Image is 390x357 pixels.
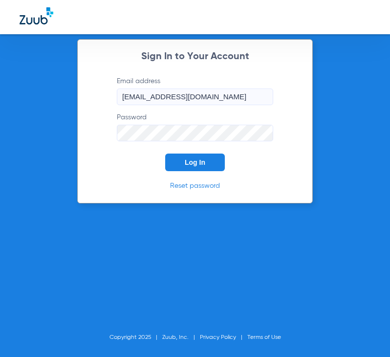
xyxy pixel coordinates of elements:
a: Privacy Policy [200,335,236,340]
h2: Sign In to Your Account [102,52,288,62]
label: Password [117,112,273,141]
span: Log In [185,158,205,166]
img: Zuub Logo [20,7,53,24]
input: Email address [117,89,273,105]
input: Password [117,125,273,141]
label: Email address [117,76,273,105]
button: Log In [165,154,225,171]
li: Copyright 2025 [109,333,162,342]
a: Reset password [170,182,220,189]
li: Zuub, Inc. [162,333,200,342]
a: Terms of Use [247,335,281,340]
